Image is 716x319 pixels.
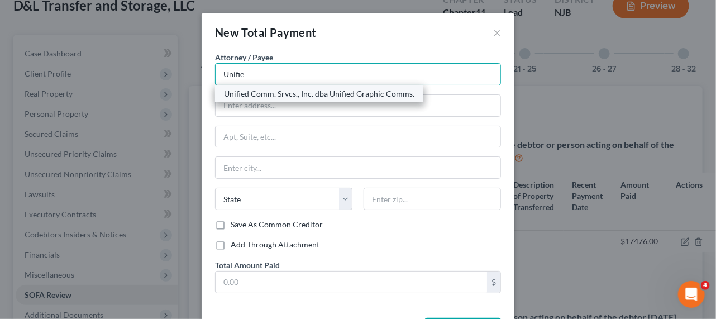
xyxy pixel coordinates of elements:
span: New [215,26,239,39]
input: Enter city... [216,157,500,178]
button: × [493,26,501,39]
span: Total Amount Paid [215,260,280,270]
input: Enter address... [216,95,500,116]
input: Enter zip... [364,188,501,210]
label: Add Through Attachment [231,239,319,250]
label: Save As Common Creditor [231,219,323,230]
iframe: Intercom live chat [678,281,705,308]
input: 0.00 [216,272,487,293]
input: Apt, Suite, etc... [216,126,500,147]
input: Search creditor by name... [215,63,501,85]
div: $ [487,272,500,293]
span: Attorney / Payee [215,53,273,62]
span: Total Payment [242,26,317,39]
span: 4 [701,281,710,290]
div: Unified Comm. Srvcs., Inc. dba Unified Graphic Comms. [224,88,414,99]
